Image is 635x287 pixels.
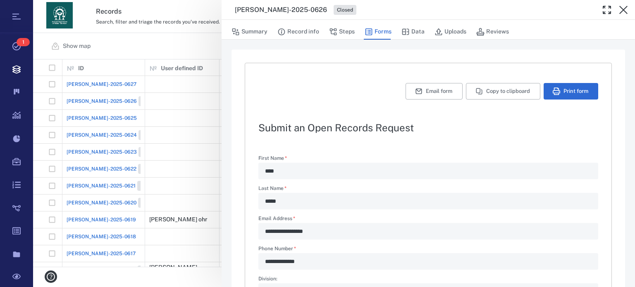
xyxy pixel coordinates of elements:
label: Phone Number [258,246,598,253]
button: Summary [232,24,267,40]
label: Last Name [258,186,598,193]
button: Close [615,2,632,18]
div: Phone Number [258,253,598,270]
button: Uploads [434,24,466,40]
button: Record info [277,24,319,40]
button: Reviews [476,24,509,40]
span: Help [19,6,36,13]
label: First Name [258,156,598,163]
button: Print form [544,83,598,100]
div: First Name [258,163,598,179]
span: Closed [335,7,355,14]
div: Last Name [258,193,598,209]
div: Email Address [258,223,598,240]
label: Division: [258,276,598,283]
button: Toggle Fullscreen [599,2,615,18]
h2: Submit an Open Records Request [258,123,598,133]
button: Steps [329,24,355,40]
button: Forms [365,24,392,40]
button: Copy to clipboard [466,83,540,100]
label: Email Address [258,216,598,223]
span: 1 [17,38,30,46]
button: Data [401,24,425,40]
button: Email form [406,83,463,100]
h3: [PERSON_NAME]-2025-0626 [235,5,327,15]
